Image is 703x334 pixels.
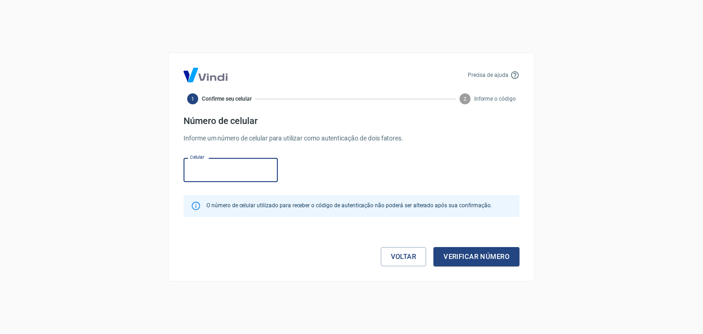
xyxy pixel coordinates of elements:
a: Voltar [381,247,427,266]
text: 1 [191,96,194,102]
label: Celular [190,154,205,161]
button: Verificar número [433,247,519,266]
span: Confirme seu celular [202,95,252,103]
h4: Número de celular [184,115,519,126]
p: Informe um número de celular para utilizar como autenticação de dois fatores. [184,134,519,143]
span: Informe o código [474,95,516,103]
p: Precisa de ajuda [468,71,508,79]
div: O número de celular utilizado para receber o código de autenticação não poderá ser alterado após ... [206,198,492,214]
img: Logo Vind [184,68,227,82]
text: 2 [464,96,466,102]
